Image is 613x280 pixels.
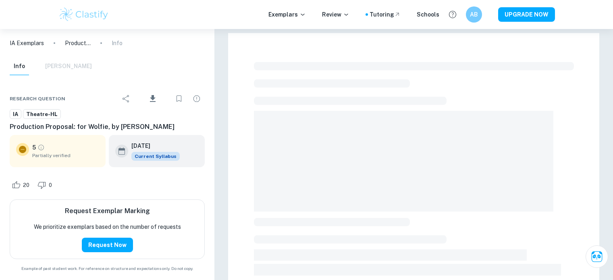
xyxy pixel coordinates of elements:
[65,206,150,216] h6: Request Exemplar Marking
[34,222,181,231] p: We prioritize exemplars based on the number of requests
[112,39,123,48] p: Info
[322,10,349,19] p: Review
[58,6,110,23] img: Clastify logo
[131,152,180,161] span: Current Syllabus
[19,181,34,189] span: 20
[10,95,65,102] span: Research question
[466,6,482,23] button: AB
[37,144,45,151] a: Grade partially verified
[131,152,180,161] div: This exemplar is based on the current syllabus. Feel free to refer to it for inspiration/ideas wh...
[417,10,439,19] a: Schools
[10,178,34,191] div: Like
[10,265,205,272] span: Example of past student work. For reference on structure and expectations only. Do not copy.
[268,10,306,19] p: Exemplars
[44,181,56,189] span: 0
[131,141,173,150] h6: [DATE]
[10,110,21,118] span: IA
[586,245,608,268] button: Ask Clai
[32,143,36,152] p: 5
[469,10,478,19] h6: AB
[10,39,44,48] a: IA Exemplars
[10,58,29,75] button: Info
[171,91,187,107] div: Bookmark
[82,238,133,252] button: Request Now
[32,152,99,159] span: Partially verified
[23,109,61,119] a: Theatre-HL
[65,39,91,48] p: Production Proposal: for Wolfie, by [PERSON_NAME]
[189,91,205,107] div: Report issue
[10,122,205,132] h6: Production Proposal: for Wolfie, by [PERSON_NAME]
[10,109,21,119] a: IA
[498,7,555,22] button: UPGRADE NOW
[370,10,401,19] a: Tutoring
[23,110,60,118] span: Theatre-HL
[446,8,459,21] button: Help and Feedback
[118,91,134,107] div: Share
[35,178,56,191] div: Dislike
[136,88,169,109] div: Download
